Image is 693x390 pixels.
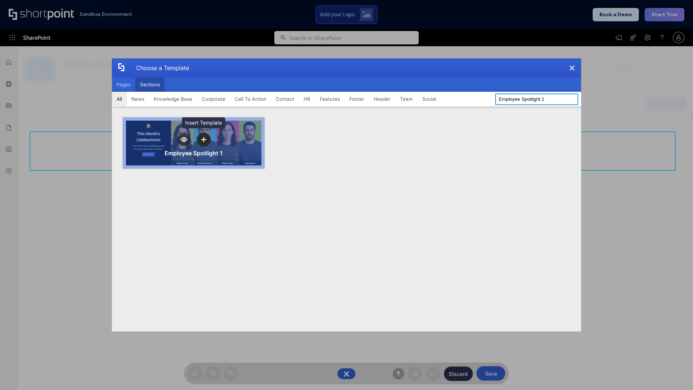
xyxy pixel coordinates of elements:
button: All [112,92,127,106]
input: Search [495,94,578,105]
button: Social [418,92,441,106]
button: News [127,92,149,106]
button: Team [395,92,418,106]
button: Footer [345,92,369,106]
button: Corporate [197,92,230,106]
button: Pages [112,77,135,92]
button: HR [299,92,315,106]
div: Choose a Template [130,59,189,77]
button: Contact [271,92,299,106]
button: Knowledge Base [149,92,197,106]
button: Sections [135,77,165,92]
button: Features [315,92,345,106]
button: Header [369,92,395,106]
div: template selector [112,58,581,331]
button: Call To Action [230,92,271,106]
iframe: Chat Widget [657,355,693,390]
div: Employee Spotlight 1 [165,149,223,157]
